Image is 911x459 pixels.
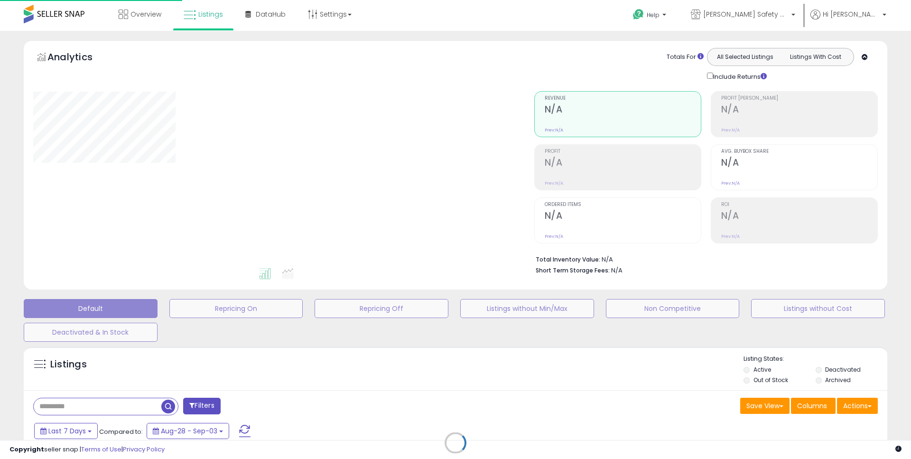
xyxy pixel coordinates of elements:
[536,255,600,263] b: Total Inventory Value:
[611,266,623,275] span: N/A
[545,127,563,133] small: Prev: N/A
[667,53,704,62] div: Totals For
[751,299,885,318] button: Listings without Cost
[198,9,223,19] span: Listings
[700,71,778,82] div: Include Returns
[721,234,740,239] small: Prev: N/A
[545,96,701,101] span: Revenue
[130,9,161,19] span: Overview
[721,180,740,186] small: Prev: N/A
[721,149,877,154] span: Avg. Buybox Share
[632,9,644,20] i: Get Help
[9,445,165,454] div: seller snap | |
[545,234,563,239] small: Prev: N/A
[545,210,701,223] h2: N/A
[545,157,701,170] h2: N/A
[256,9,286,19] span: DataHub
[721,210,877,223] h2: N/A
[710,51,781,63] button: All Selected Listings
[721,202,877,207] span: ROI
[460,299,594,318] button: Listings without Min/Max
[625,1,676,31] a: Help
[315,299,448,318] button: Repricing Off
[24,323,158,342] button: Deactivated & In Stock
[545,202,701,207] span: Ordered Items
[24,299,158,318] button: Default
[545,104,701,117] h2: N/A
[721,127,740,133] small: Prev: N/A
[536,266,610,274] b: Short Term Storage Fees:
[536,253,871,264] li: N/A
[721,104,877,117] h2: N/A
[810,9,886,31] a: Hi [PERSON_NAME]
[703,9,789,19] span: [PERSON_NAME] Safety & Supply
[780,51,851,63] button: Listings With Cost
[545,149,701,154] span: Profit
[169,299,303,318] button: Repricing On
[545,180,563,186] small: Prev: N/A
[9,445,44,454] strong: Copyright
[823,9,880,19] span: Hi [PERSON_NAME]
[721,157,877,170] h2: N/A
[47,50,111,66] h5: Analytics
[721,96,877,101] span: Profit [PERSON_NAME]
[647,11,660,19] span: Help
[606,299,740,318] button: Non Competitive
